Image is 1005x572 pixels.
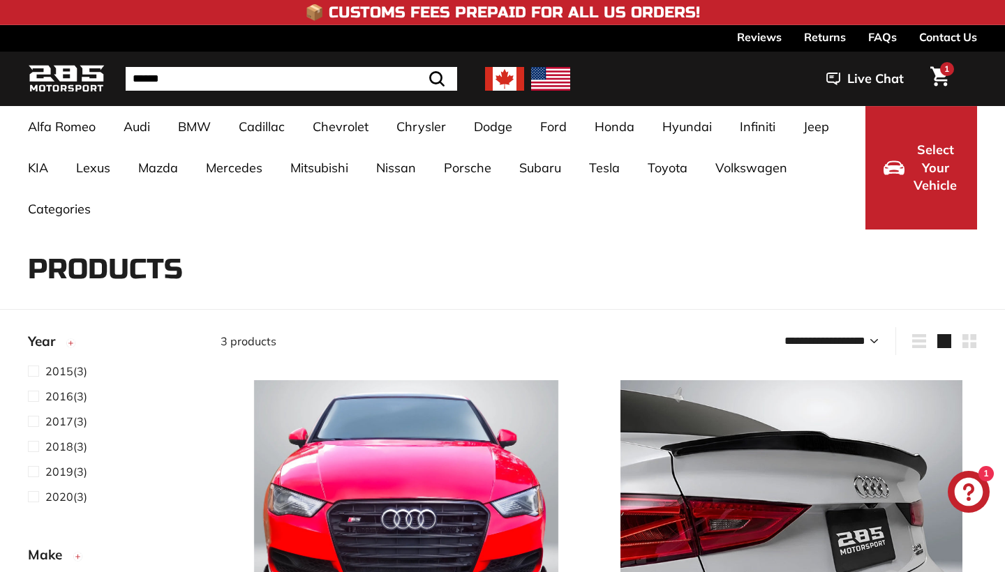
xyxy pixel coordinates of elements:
[919,25,977,49] a: Contact Us
[808,61,922,96] button: Live Chat
[45,414,73,428] span: 2017
[14,106,110,147] a: Alfa Romeo
[28,327,198,362] button: Year
[305,4,700,21] h4: 📦 Customs Fees Prepaid for All US Orders!
[581,106,648,147] a: Honda
[221,333,599,349] div: 3 products
[911,141,959,195] span: Select Your Vehicle
[430,147,505,188] a: Porsche
[28,545,73,565] span: Make
[944,471,994,516] inbox-online-store-chat: Shopify online store chat
[110,106,164,147] a: Audi
[634,147,701,188] a: Toyota
[45,490,73,504] span: 2020
[45,363,87,379] span: (3)
[922,55,958,103] a: Cart
[62,147,124,188] a: Lexus
[45,389,73,403] span: 2016
[460,106,526,147] a: Dodge
[526,106,581,147] a: Ford
[847,70,904,88] span: Live Chat
[789,106,843,147] a: Jeep
[865,106,977,229] button: Select Your Vehicle
[45,465,73,479] span: 2019
[45,463,87,480] span: (3)
[192,147,276,188] a: Mercedes
[701,147,801,188] a: Volkswagen
[276,147,362,188] a: Mitsubishi
[868,25,897,49] a: FAQs
[164,106,225,147] a: BMW
[648,106,726,147] a: Hyundai
[28,331,66,352] span: Year
[45,438,87,455] span: (3)
[299,106,382,147] a: Chevrolet
[505,147,575,188] a: Subaru
[944,63,949,74] span: 1
[804,25,846,49] a: Returns
[737,25,782,49] a: Reviews
[726,106,789,147] a: Infiniti
[225,106,299,147] a: Cadillac
[14,147,62,188] a: KIA
[45,364,73,378] span: 2015
[382,106,460,147] a: Chrysler
[14,188,105,229] a: Categories
[575,147,634,188] a: Tesla
[45,488,87,505] span: (3)
[45,413,87,430] span: (3)
[362,147,430,188] a: Nissan
[28,254,977,285] h1: Products
[28,63,105,96] img: Logo_285_Motorsport_areodynamics_components
[124,147,192,188] a: Mazda
[126,67,457,91] input: Search
[45,388,87,405] span: (3)
[45,439,73,453] span: 2018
